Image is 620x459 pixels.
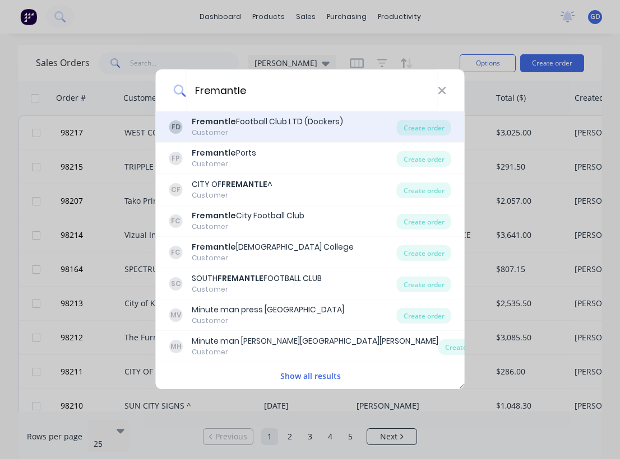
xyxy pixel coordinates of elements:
[192,147,236,158] b: Fremantle
[397,277,451,292] div: Create order
[192,147,256,159] div: Ports
[169,340,183,353] div: MH
[186,69,437,111] input: Enter a customer name to create a new order...
[192,335,438,347] div: Minute man [PERSON_NAME][GEOGRAPHIC_DATA][PERSON_NAME]
[192,241,236,252] b: Fremantle
[192,273,322,284] div: SOUTH FOOTBALL CLUB
[397,245,451,261] div: Create order
[276,369,344,382] button: Show all results
[192,304,344,316] div: Minute man press [GEOGRAPHIC_DATA]
[169,246,183,259] div: FC
[192,284,322,294] div: Customer
[192,347,438,357] div: Customer
[192,179,272,190] div: CITY OF ^
[192,116,236,127] b: Fremantle
[192,253,354,263] div: Customer
[192,190,272,200] div: Customer
[397,308,451,324] div: Create order
[397,214,451,230] div: Create order
[192,210,236,221] b: Fremantle
[169,183,183,196] div: CF
[192,241,354,253] div: [DEMOGRAPHIC_DATA] College
[218,273,263,284] b: FREMANTLE
[397,120,451,135] div: Create order
[169,277,183,291] div: SC
[169,120,183,134] div: FD
[438,339,493,355] div: Create order
[192,159,256,169] div: Customer
[192,210,304,222] div: City Football Club
[397,151,451,167] div: Create order
[169,152,183,165] div: FP
[221,179,267,190] b: FREMANTLE
[192,128,343,138] div: Customer
[397,182,451,198] div: Create order
[169,308,183,322] div: MV
[192,316,344,326] div: Customer
[192,116,343,128] div: Football Club LTD (Dockers)
[192,222,304,232] div: Customer
[169,214,183,228] div: FC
